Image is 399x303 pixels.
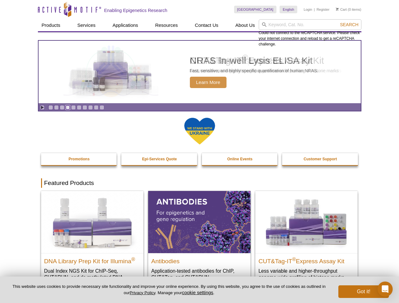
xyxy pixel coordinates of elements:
[234,6,277,13] a: [GEOGRAPHIC_DATA]
[40,105,45,110] a: Toggle autoplay
[191,19,222,31] a: Contact Us
[258,255,354,264] h2: CUT&Tag-IT Express Assay Kit
[131,256,135,262] sup: ®
[41,178,358,188] h2: Featured Products
[151,19,182,31] a: Resources
[130,290,155,295] a: Privacy Policy
[232,19,259,31] a: About Us
[314,6,315,13] li: |
[41,153,118,165] a: Promotions
[227,157,252,161] strong: Online Events
[54,105,59,110] a: Go to slide 2
[280,6,297,13] a: English
[44,255,140,264] h2: DNA Library Prep Kit for Illumina
[121,153,198,165] a: Epi-Services Quote
[41,191,143,293] a: DNA Library Prep Kit for Illumina DNA Library Prep Kit for Illumina® Dual Index NGS Kit for ChIP-...
[255,191,358,253] img: CUT&Tag-IT® Express Assay Kit
[255,191,358,287] a: CUT&Tag-IT® Express Assay Kit CUT&Tag-IT®Express Assay Kit Less variable and higher-throughput ge...
[148,191,251,253] img: All Antibodies
[74,19,100,31] a: Services
[292,256,296,262] sup: ®
[338,285,389,298] button: Got it!
[71,105,76,110] a: Go to slide 5
[94,105,99,110] a: Go to slide 9
[336,6,361,13] li: (0 items)
[48,105,53,110] a: Go to slide 1
[182,290,213,295] button: cookie settings
[304,7,312,12] a: Login
[10,284,328,296] p: This website uses cookies to provide necessary site functionality and improve your online experie...
[336,8,339,11] img: Your Cart
[100,105,104,110] a: Go to slide 10
[41,191,143,253] img: DNA Library Prep Kit for Illumina
[88,105,93,110] a: Go to slide 8
[378,282,393,297] div: Open Intercom Messenger
[148,191,251,287] a: All Antibodies Antibodies Application-tested antibodies for ChIP, CUT&Tag, and CUT&RUN.
[258,268,354,281] p: Less variable and higher-throughput genome-wide profiling of histone marks​.
[259,19,361,47] div: Could not connect to the reCAPTCHA service. Please check your internet connection and reload to g...
[60,105,64,110] a: Go to slide 3
[202,153,278,165] a: Online Events
[151,268,247,281] p: Application-tested antibodies for ChIP, CUT&Tag, and CUT&RUN.
[340,22,358,27] span: Search
[142,157,177,161] strong: Epi-Services Quote
[317,7,329,12] a: Register
[109,19,142,31] a: Applications
[38,19,64,31] a: Products
[282,153,359,165] a: Customer Support
[77,105,82,110] a: Go to slide 6
[184,117,215,145] img: We Stand With Ukraine
[304,157,337,161] strong: Customer Support
[82,105,87,110] a: Go to slide 7
[44,268,140,287] p: Dual Index NGS Kit for ChIP-Seq, CUT&RUN, and ds methylated DNA assays.
[151,255,247,264] h2: Antibodies
[338,22,360,27] button: Search
[69,157,90,161] strong: Promotions
[65,105,70,110] a: Go to slide 4
[259,19,361,30] input: Keyword, Cat. No.
[104,8,167,13] h2: Enabling Epigenetics Research
[336,7,347,12] a: Cart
